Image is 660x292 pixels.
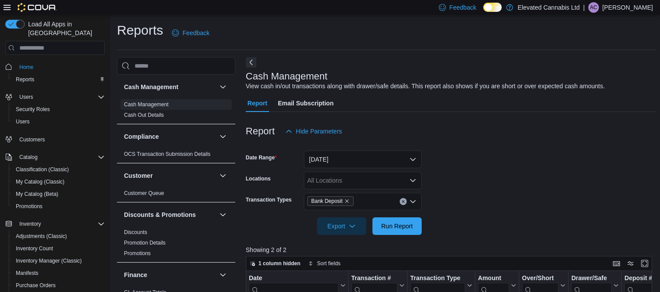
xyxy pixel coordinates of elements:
[16,233,67,240] span: Adjustments (Classic)
[16,106,50,113] span: Security Roles
[282,123,346,140] button: Hide Parameters
[12,256,85,266] a: Inventory Manager (Classic)
[117,149,235,163] div: Compliance
[12,177,105,187] span: My Catalog (Classic)
[124,132,216,141] button: Compliance
[639,258,650,269] button: Enter fullscreen
[218,209,228,220] button: Discounts & Promotions
[12,104,53,115] a: Security Roles
[518,2,580,13] p: Elevated Cannabis Ltd
[9,103,108,115] button: Security Roles
[12,201,46,212] a: Promotions
[124,240,166,246] a: Promotion Details
[12,74,105,85] span: Reports
[12,268,105,278] span: Manifests
[182,29,209,37] span: Feedback
[9,188,108,200] button: My Catalog (Beta)
[12,243,57,254] a: Inventory Count
[602,2,653,13] p: [PERSON_NAME]
[124,112,164,119] span: Cash Out Details
[117,99,235,124] div: Cash Management
[351,274,397,283] div: Transaction #
[124,250,151,256] a: Promotions
[12,280,105,291] span: Purchase Orders
[25,20,105,37] span: Load All Apps in [GEOGRAPHIC_DATA]
[381,222,413,231] span: Run Report
[311,197,343,205] span: Bank Deposit
[12,74,38,85] a: Reports
[124,101,168,108] span: Cash Management
[278,94,334,112] span: Email Subscription
[304,151,422,168] button: [DATE]
[12,189,62,199] a: My Catalog (Beta)
[124,239,166,246] span: Promotion Details
[124,229,147,235] a: Discounts
[12,201,105,212] span: Promotions
[372,217,422,235] button: Run Report
[246,126,275,137] h3: Report
[246,57,256,68] button: Next
[246,82,605,91] div: View cash in/out transactions along with drawer/safe details. This report also shows if you are s...
[16,166,69,173] span: Classification (Classic)
[19,64,33,71] span: Home
[16,191,58,198] span: My Catalog (Beta)
[16,219,44,229] button: Inventory
[9,200,108,213] button: Promotions
[2,60,108,73] button: Home
[218,131,228,142] button: Compliance
[9,279,108,292] button: Purchase Orders
[624,274,657,283] div: Deposit #
[583,2,585,13] p: |
[124,101,168,108] a: Cash Management
[305,258,344,269] button: Sort fields
[16,92,36,102] button: Users
[16,118,29,125] span: Users
[16,219,105,229] span: Inventory
[16,282,56,289] span: Purchase Orders
[246,71,328,82] h3: Cash Management
[218,270,228,280] button: Finance
[124,190,164,197] span: Customer Queue
[12,164,105,175] span: Classification (Classic)
[9,267,108,279] button: Manifests
[246,245,656,254] p: Showing 2 of 2
[9,255,108,267] button: Inventory Manager (Classic)
[9,115,108,128] button: Users
[16,76,34,83] span: Reports
[12,243,105,254] span: Inventory Count
[19,154,37,161] span: Catalog
[124,112,164,118] a: Cash Out Details
[246,154,277,161] label: Date Range
[625,258,636,269] button: Display options
[124,190,164,196] a: Customer Queue
[117,188,235,202] div: Customer
[409,198,416,205] button: Open list of options
[249,274,339,283] div: Date
[12,116,105,127] span: Users
[16,134,105,145] span: Customers
[307,196,354,206] span: Bank Deposit
[2,151,108,163] button: Catalog
[449,3,476,12] span: Feedback
[19,220,41,227] span: Inventory
[9,176,108,188] button: My Catalog (Classic)
[16,152,41,162] button: Catalog
[19,136,45,143] span: Customers
[19,94,33,101] span: Users
[117,227,235,262] div: Discounts & Promotions
[124,151,211,158] span: OCS Transaction Submission Details
[124,210,196,219] h3: Discounts & Promotions
[124,270,216,279] button: Finance
[16,92,105,102] span: Users
[2,133,108,146] button: Customers
[16,257,82,264] span: Inventory Manager (Classic)
[9,73,108,86] button: Reports
[248,94,267,112] span: Report
[611,258,622,269] button: Keyboard shortcuts
[9,242,108,255] button: Inventory Count
[124,83,179,91] h3: Cash Management
[322,217,361,235] span: Export
[218,82,228,92] button: Cash Management
[12,177,68,187] a: My Catalog (Classic)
